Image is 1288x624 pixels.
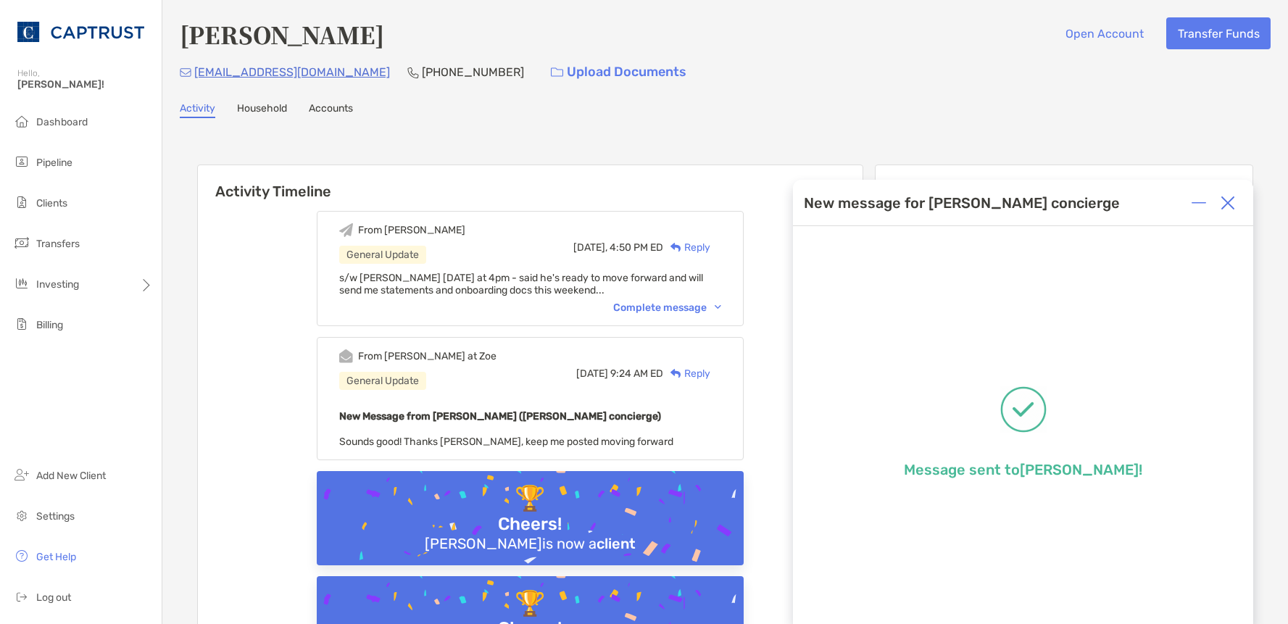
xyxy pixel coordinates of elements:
img: Message successfully sent [1000,386,1047,433]
span: [PERSON_NAME]! [17,78,153,91]
img: Confetti [317,471,744,596]
div: 🏆 [509,484,551,514]
img: Reply icon [670,243,681,252]
img: Event icon [339,223,353,237]
span: Log out [36,591,71,604]
span: Clients [36,197,67,209]
div: Cheers! [492,514,568,535]
div: General Update [339,246,426,264]
a: Activity [180,102,215,118]
span: Settings [36,510,75,523]
span: [DATE] [576,367,608,380]
img: settings icon [13,507,30,524]
div: Reply [663,366,710,381]
span: Billing [36,319,63,331]
span: Get Help [36,551,76,563]
button: Transfer Funds [1166,17,1271,49]
span: Pipeline [36,157,72,169]
div: New message for [PERSON_NAME] concierge [804,194,1120,212]
span: Dashboard [36,116,88,128]
span: Transfers [36,238,80,250]
img: Chevron icon [715,305,721,309]
img: logout icon [13,588,30,605]
img: Email Icon [180,68,191,77]
img: Expand or collapse [1192,196,1206,210]
a: Accounts [309,102,353,118]
span: s/w [PERSON_NAME] [DATE] at 4pm - said he's ready to move forward and will send me statements and... [339,272,703,296]
p: [EMAIL_ADDRESS][DOMAIN_NAME] [194,63,390,81]
img: investing icon [13,275,30,292]
img: Phone Icon [407,67,419,78]
img: Close [1221,196,1235,210]
img: add_new_client icon [13,466,30,483]
div: From [PERSON_NAME] [358,224,465,236]
span: 9:24 AM ED [610,367,663,380]
img: pipeline icon [13,153,30,170]
div: Reply [663,240,710,255]
img: clients icon [13,194,30,211]
b: New Message from [PERSON_NAME] ([PERSON_NAME] concierge) [339,410,661,423]
span: 4:50 PM ED [610,241,663,254]
img: Reply icon [670,369,681,378]
b: client [597,535,636,552]
div: General Update [339,372,426,390]
div: From [PERSON_NAME] at Zoe [358,350,496,362]
button: Open Account [1054,17,1155,49]
span: Investing [36,278,79,291]
span: Add New Client [36,470,106,482]
img: Event icon [339,349,353,363]
div: Complete message [613,301,721,314]
p: [PHONE_NUMBER] [422,63,524,81]
img: get-help icon [13,547,30,565]
div: [PERSON_NAME] is now a [419,535,641,552]
h4: [PERSON_NAME] [180,17,384,51]
img: transfers icon [13,234,30,251]
img: billing icon [13,315,30,333]
a: Household [237,102,287,118]
span: [DATE], [573,241,607,254]
img: CAPTRUST Logo [17,6,144,58]
img: button icon [551,67,563,78]
p: Message sent to [PERSON_NAME] ! [904,461,1142,478]
h6: Activity Timeline [198,165,863,200]
a: Upload Documents [541,57,696,88]
div: 🏆 [509,589,551,619]
img: dashboard icon [13,112,30,130]
span: Sounds good! Thanks [PERSON_NAME], keep me posted moving forward [339,436,673,448]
